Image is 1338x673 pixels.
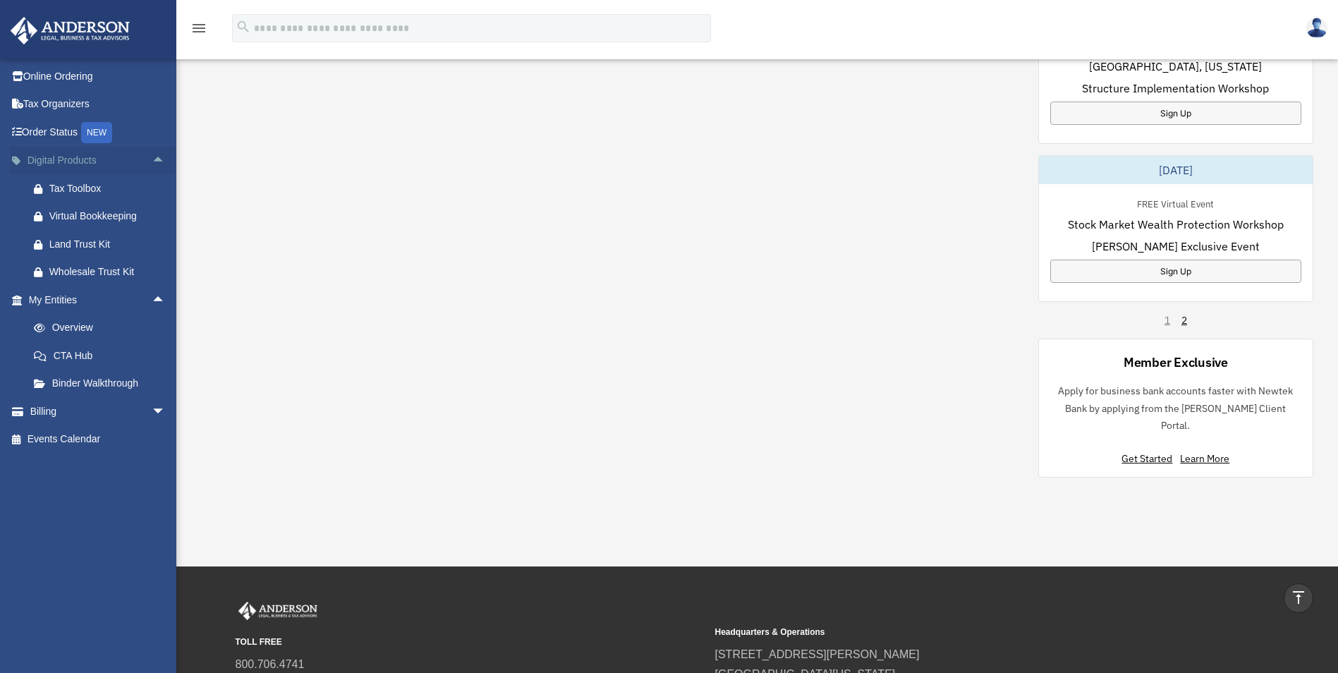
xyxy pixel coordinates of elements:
a: Digital Productsarrow_drop_up [10,147,187,175]
a: Overview [20,314,187,342]
a: My Entitiesarrow_drop_up [10,286,187,314]
a: Land Trust Kit [20,230,187,258]
a: 2 [1181,313,1187,327]
a: Learn More [1180,452,1229,465]
a: Order StatusNEW [10,118,187,147]
small: Headquarters & Operations [715,625,1185,640]
a: vertical_align_top [1284,583,1313,613]
a: Sign Up [1050,102,1301,125]
a: Billingarrow_drop_down [10,397,187,425]
a: Sign Up [1050,260,1301,283]
a: Virtual Bookkeeping [20,202,187,231]
a: Binder Walkthrough [20,370,187,398]
a: Wholesale Trust Kit [20,258,187,286]
a: 800.706.4741 [236,658,305,670]
span: arrow_drop_up [152,286,180,315]
span: [PERSON_NAME] Exclusive Event [1092,238,1260,255]
a: Events Calendar [10,425,187,454]
img: Anderson Advisors Platinum Portal [236,602,320,620]
span: Stock Market Wealth Protection Workshop [1068,216,1284,233]
div: Virtual Bookkeeping [49,207,169,225]
a: Tax Toolbox [20,174,187,202]
a: Get Started [1121,452,1178,465]
a: [STREET_ADDRESS][PERSON_NAME] [715,648,920,660]
span: [GEOGRAPHIC_DATA], [US_STATE] [1089,58,1262,75]
div: Tax Toolbox [49,180,169,198]
span: arrow_drop_up [152,147,180,176]
i: menu [190,20,207,37]
div: FREE Virtual Event [1126,195,1225,210]
a: CTA Hub [20,341,187,370]
span: Structure Implementation Workshop [1082,80,1269,97]
img: User Pic [1306,18,1327,38]
div: Land Trust Kit [49,236,169,253]
div: Wholesale Trust Kit [49,263,169,281]
i: vertical_align_top [1290,589,1307,606]
p: Apply for business bank accounts faster with Newtek Bank by applying from the [PERSON_NAME] Clien... [1050,382,1301,435]
a: Online Ordering [10,62,187,90]
span: arrow_drop_down [152,397,180,426]
img: Anderson Advisors Platinum Portal [6,17,134,44]
div: NEW [81,122,112,143]
a: menu [190,25,207,37]
a: Tax Organizers [10,90,187,119]
i: search [236,19,251,35]
div: Member Exclusive [1124,353,1228,371]
small: TOLL FREE [236,635,705,650]
div: [DATE] [1039,156,1313,184]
